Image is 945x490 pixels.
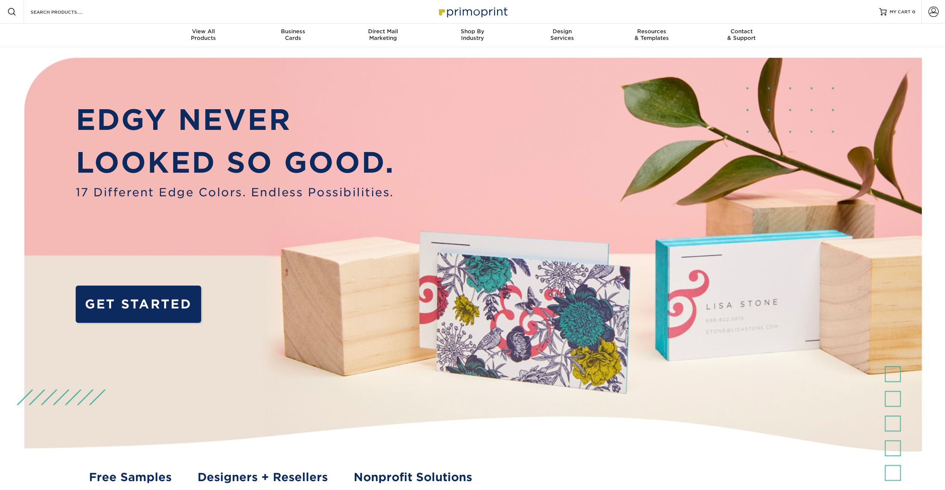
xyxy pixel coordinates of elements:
[428,28,518,35] span: Shop By
[517,24,607,47] a: DesignServices
[76,141,395,184] p: LOOKED SO GOOD.
[159,24,248,47] a: View AllProducts
[607,28,697,35] span: Resources
[338,24,428,47] a: Direct MailMarketing
[436,4,509,20] img: Primoprint
[30,7,102,16] input: SEARCH PRODUCTS.....
[697,28,786,35] span: Contact
[354,469,472,486] a: Nonprofit Solutions
[697,24,786,47] a: Contact& Support
[517,28,607,35] span: Design
[248,28,338,41] div: Cards
[890,9,911,15] span: MY CART
[76,184,395,201] span: 17 Different Edge Colors. Endless Possibilities.
[912,9,915,14] span: 0
[248,28,338,35] span: Business
[607,24,697,47] a: Resources& Templates
[89,469,172,486] a: Free Samples
[338,28,428,35] span: Direct Mail
[248,24,338,47] a: BusinessCards
[159,28,248,35] span: View All
[428,24,518,47] a: Shop ByIndustry
[428,28,518,41] div: Industry
[197,469,328,486] a: Designers + Resellers
[76,286,201,323] a: GET STARTED
[607,28,697,41] div: & Templates
[517,28,607,41] div: Services
[159,28,248,41] div: Products
[697,28,786,41] div: & Support
[338,28,428,41] div: Marketing
[76,99,395,141] p: EDGY NEVER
